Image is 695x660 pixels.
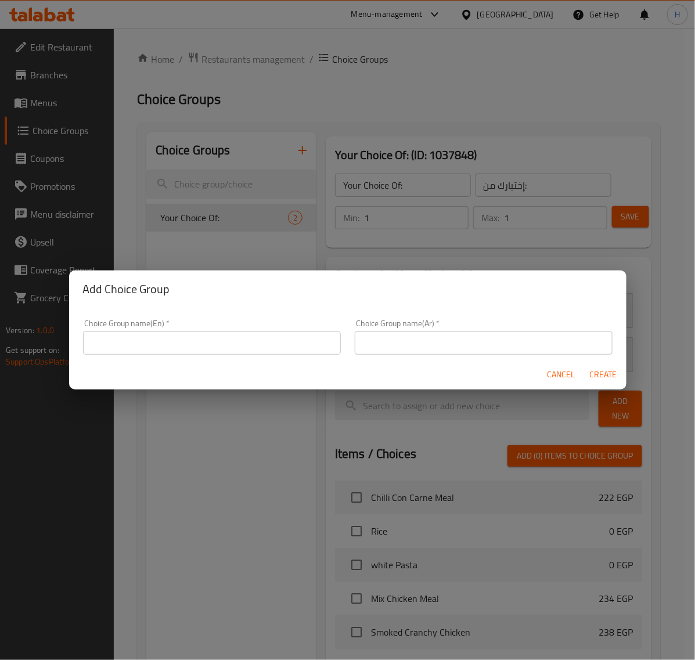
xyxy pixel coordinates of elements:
[548,367,575,382] span: Cancel
[543,364,580,385] button: Cancel
[83,280,613,298] h2: Add Choice Group
[83,331,341,355] input: Please enter Choice Group name(en)
[585,364,622,385] button: Create
[589,367,617,382] span: Create
[355,331,613,355] input: Please enter Choice Group name(ar)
